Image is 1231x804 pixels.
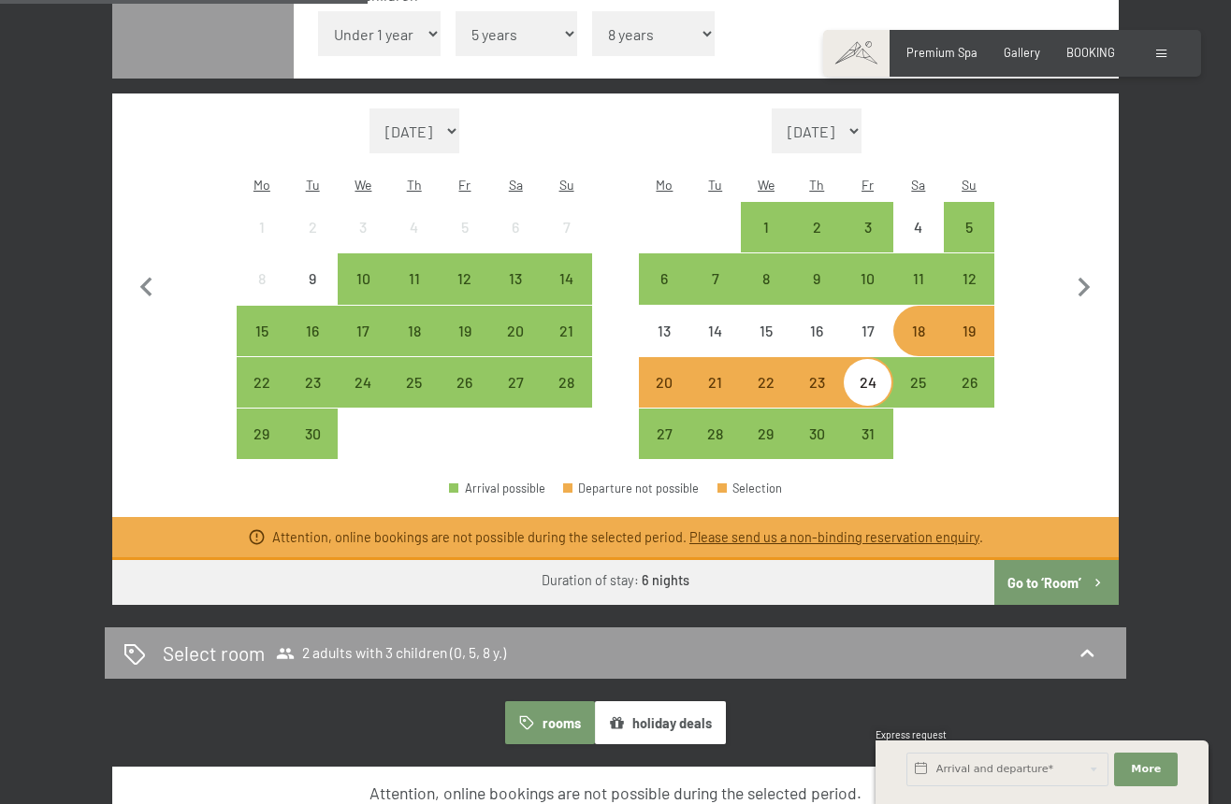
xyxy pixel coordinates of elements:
div: Arrival not possible [842,306,892,356]
div: 17 [844,323,891,370]
abbr: Friday [862,177,874,193]
div: 15 [743,323,789,370]
div: Tue Sep 30 2025 [287,409,338,459]
div: Mon Oct 27 2025 [639,409,689,459]
h2: Select room [163,639,265,667]
div: 19 [442,323,488,370]
div: Wed Sep 10 2025 [338,253,388,304]
abbr: Tuesday [306,177,320,193]
div: Fri Oct 31 2025 [842,409,892,459]
div: 23 [793,375,840,422]
div: Fri Oct 24 2025 [842,357,892,408]
div: Arrival possible [440,253,490,304]
div: Tue Oct 21 2025 [690,357,741,408]
div: Arrival possible [237,409,287,459]
div: Tue Sep 16 2025 [287,306,338,356]
abbr: Friday [458,177,471,193]
div: 31 [844,426,891,473]
div: 27 [641,426,688,473]
div: Mon Sep 22 2025 [237,357,287,408]
div: Arrival possible [944,202,994,252]
div: Sat Oct 04 2025 [893,202,944,252]
div: Arrival possible [389,253,440,304]
div: 9 [289,271,336,318]
div: Wed Oct 15 2025 [741,306,791,356]
div: 16 [793,323,840,370]
a: Gallery [1004,45,1040,60]
div: 5 [946,220,992,266]
div: Sun Oct 12 2025 [944,253,994,304]
div: Arrival possible [842,409,892,459]
div: 3 [340,220,386,266]
div: Fri Sep 05 2025 [440,202,490,252]
div: Departure not possible [563,482,700,495]
div: Arrival not possible [541,202,591,252]
div: Arrival not possible [490,202,541,252]
div: Sun Oct 05 2025 [944,202,994,252]
div: Arrival possible [791,202,842,252]
div: Sat Oct 11 2025 [893,253,944,304]
div: Arrival not possible [893,202,944,252]
span: 2 adults with 3 children (0, 5, 8 y.) [276,644,506,663]
div: Arrival possible [541,306,591,356]
abbr: Monday [656,177,673,193]
div: 25 [391,375,438,422]
div: Sun Sep 28 2025 [541,357,591,408]
div: Arrival not possible [741,306,791,356]
div: Tue Sep 02 2025 [287,202,338,252]
div: 21 [692,375,739,422]
span: Premium Spa [906,45,978,60]
div: 6 [641,271,688,318]
div: Arrival possible [237,306,287,356]
div: 6 [492,220,539,266]
div: 3 [844,220,891,266]
div: 21 [543,323,589,370]
div: 9 [793,271,840,318]
div: 23 [289,375,336,422]
div: Arrival possible [741,409,791,459]
div: Arrival possible [842,357,892,408]
div: Arrival possible [287,306,338,356]
div: Arrival not possible [287,202,338,252]
div: Mon Oct 20 2025 [639,357,689,408]
button: More [1114,753,1178,786]
div: Fri Oct 10 2025 [842,253,892,304]
div: Arrival possible [944,306,994,356]
div: Sun Oct 19 2025 [944,306,994,356]
div: Mon Sep 29 2025 [237,409,287,459]
div: Tue Sep 09 2025 [287,253,338,304]
div: Sat Sep 13 2025 [490,253,541,304]
div: Thu Oct 16 2025 [791,306,842,356]
div: 11 [391,271,438,318]
div: Arrival not possible [791,306,842,356]
abbr: Wednesday [355,177,371,193]
div: Arrival possible [639,253,689,304]
div: Mon Sep 01 2025 [237,202,287,252]
button: holiday deals [595,701,726,744]
div: 8 [239,271,285,318]
div: 2 [793,220,840,266]
abbr: Wednesday [758,177,775,193]
div: 19 [946,323,992,370]
div: Arrival possible [893,357,944,408]
abbr: Thursday [407,177,422,193]
div: Arrival possible [490,306,541,356]
div: Attention, online bookings are not possible during the selected period. . [272,528,983,547]
div: Wed Oct 22 2025 [741,357,791,408]
div: 13 [641,323,688,370]
div: Wed Sep 24 2025 [338,357,388,408]
div: 26 [442,375,488,422]
button: Next month [1064,108,1104,460]
div: 30 [793,426,840,473]
abbr: Tuesday [708,177,722,193]
div: Selection [717,482,783,495]
div: 30 [289,426,336,473]
div: Sat Sep 27 2025 [490,357,541,408]
abbr: Saturday [509,177,523,193]
a: Please send us a non-binding reservation enquiry [689,529,979,545]
div: 11 [895,271,942,318]
div: 22 [239,375,285,422]
div: Arrival possible [389,357,440,408]
div: Thu Sep 11 2025 [389,253,440,304]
